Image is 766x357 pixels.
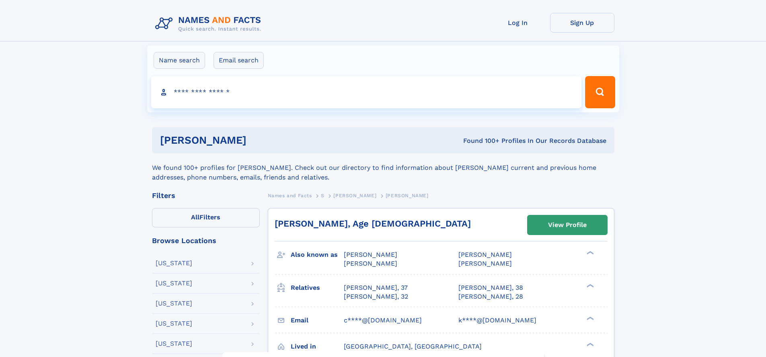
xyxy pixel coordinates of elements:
[386,193,429,198] span: [PERSON_NAME]
[156,260,192,266] div: [US_STATE]
[291,340,344,353] h3: Lived in
[321,193,324,198] span: S
[275,219,471,229] a: [PERSON_NAME], Age [DEMOGRAPHIC_DATA]
[156,340,192,347] div: [US_STATE]
[548,216,587,234] div: View Profile
[344,283,408,292] a: [PERSON_NAME], 37
[585,250,594,256] div: ❯
[585,283,594,288] div: ❯
[458,292,523,301] a: [PERSON_NAME], 28
[550,13,614,33] a: Sign Up
[291,314,344,327] h3: Email
[344,251,397,258] span: [PERSON_NAME]
[152,153,614,182] div: We found 100+ profiles for [PERSON_NAME]. Check out our directory to find information about [PERS...
[154,52,205,69] label: Name search
[585,316,594,321] div: ❯
[214,52,264,69] label: Email search
[344,343,482,350] span: [GEOGRAPHIC_DATA], [GEOGRAPHIC_DATA]
[344,260,397,267] span: [PERSON_NAME]
[528,215,607,235] a: View Profile
[585,76,615,108] button: Search Button
[156,320,192,327] div: [US_STATE]
[458,260,512,267] span: [PERSON_NAME]
[191,213,199,221] span: All
[152,13,268,35] img: Logo Names and Facts
[344,292,408,301] a: [PERSON_NAME], 32
[160,135,355,145] h1: [PERSON_NAME]
[458,251,512,258] span: [PERSON_NAME]
[291,248,344,262] h3: Also known as
[152,237,260,244] div: Browse Locations
[585,342,594,347] div: ❯
[333,190,376,200] a: [PERSON_NAME]
[458,283,523,292] a: [PERSON_NAME], 38
[268,190,312,200] a: Names and Facts
[156,300,192,307] div: [US_STATE]
[152,192,260,199] div: Filters
[152,208,260,227] label: Filters
[151,76,582,108] input: search input
[156,280,192,287] div: [US_STATE]
[355,136,606,145] div: Found 100+ Profiles In Our Records Database
[486,13,550,33] a: Log In
[291,281,344,295] h3: Relatives
[321,190,324,200] a: S
[333,193,376,198] span: [PERSON_NAME]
